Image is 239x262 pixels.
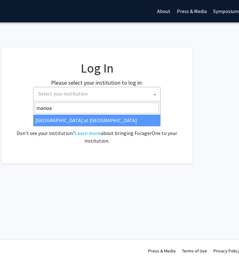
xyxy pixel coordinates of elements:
[33,115,160,126] li: [GEOGRAPHIC_DATA] at [GEOGRAPHIC_DATA]
[14,114,180,145] div: No account? . Don't see your institution? about bringing ForagerOne to your institution.
[148,248,176,254] a: Press & Media
[35,103,159,113] input: Search
[33,87,161,101] span: Select your institution
[75,130,101,136] a: Learn more about bringing ForagerOne to your institution
[51,78,143,87] label: Please select your institution to log in:
[182,248,207,254] a: Terms of Use
[36,87,160,100] span: Select your institution
[5,233,27,257] iframe: Chat
[39,90,88,97] span: Select your institution
[14,60,180,76] h1: Log In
